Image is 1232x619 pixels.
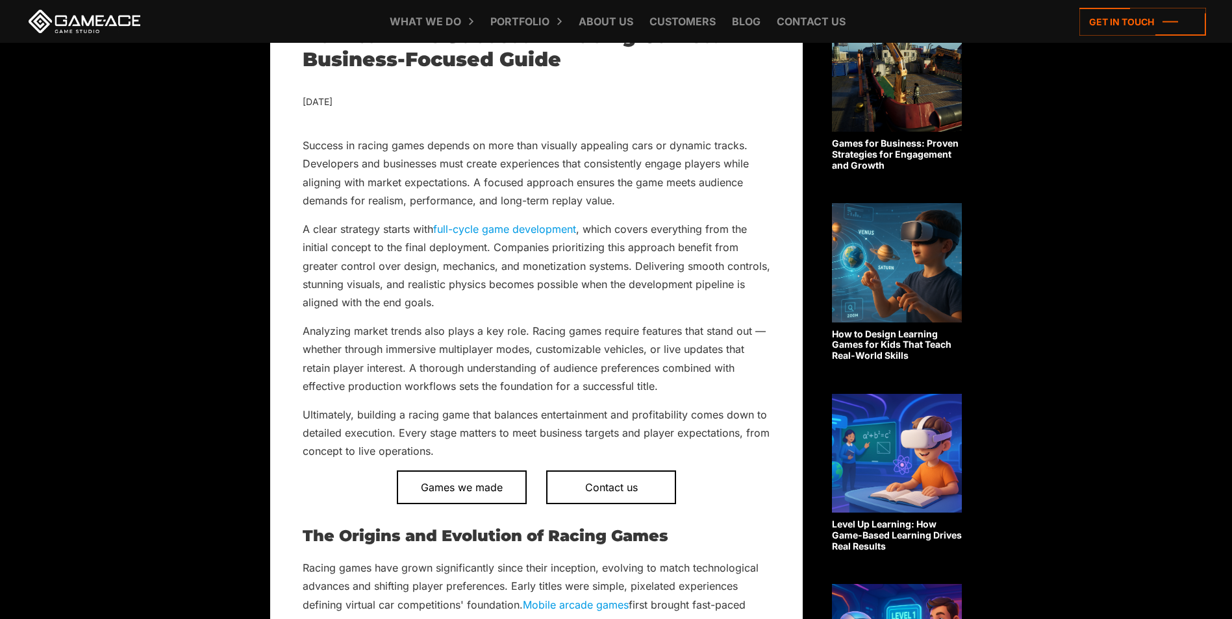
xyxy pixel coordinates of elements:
p: A clear strategy starts with , which covers everything from the initial concept to the final depl... [303,220,770,312]
h2: The Origins and Evolution of Racing Games [303,528,770,544]
p: Ultimately, building a racing game that balances entertainment and profitability comes down to de... [303,406,770,461]
a: How to Design Learning Games for Kids That Teach Real-World Skills [832,203,962,361]
a: Games for Business: Proven Strategies for Engagement and Growth [832,13,962,171]
a: Level Up Learning: How Game-Based Learning Drives Real Results [832,394,962,552]
img: Related [832,394,962,513]
img: Related [832,13,962,132]
div: [DATE] [303,94,770,110]
p: Success in racing games depends on more than visually appealing cars or dynamic tracks. Developer... [303,136,770,210]
img: Related [832,203,962,322]
a: Mobile arcade games [523,598,629,611]
a: Get in touch [1079,8,1206,36]
a: Games we made [397,470,527,504]
h1: How to Drive Success in Racing Games: A Business-Focused Guide [303,25,770,71]
a: full-cycle game development [433,223,576,236]
p: Analyzing market trends also plays a key role. Racing games require features that stand out — whe... [303,322,770,396]
a: Contact us [546,470,676,504]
